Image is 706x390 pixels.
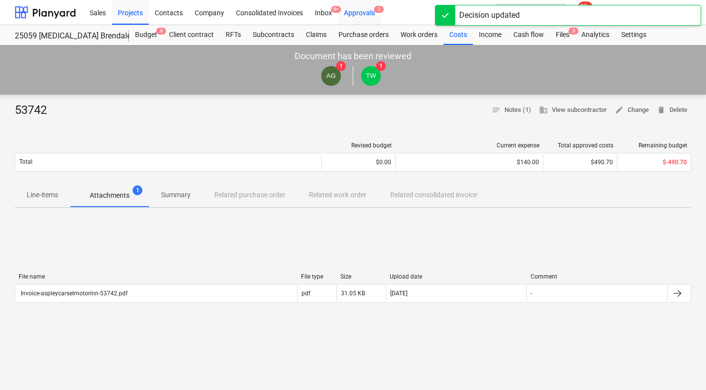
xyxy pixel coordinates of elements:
a: Subcontracts [247,25,300,45]
div: Budget [129,25,163,45]
iframe: Chat Widget [657,343,706,390]
span: View subcontractor [539,105,607,116]
span: Change [615,105,649,116]
span: 8 [156,28,166,35]
span: Delete [657,105,687,116]
span: TW [366,72,376,79]
span: AG [326,72,336,79]
div: Remaining budget [621,142,687,149]
div: $490.70 [543,154,617,170]
div: Decision updated [459,9,520,21]
p: Attachments [90,190,130,201]
div: - [531,290,532,297]
span: notes [492,106,501,114]
a: Settings [615,25,652,45]
div: [DATE] [390,290,407,297]
span: business [539,106,548,114]
a: Client contract [163,25,220,45]
div: Total approved costs [547,142,613,149]
div: File type [301,273,333,280]
span: 9+ [331,6,341,13]
p: Line-items [27,190,58,200]
div: pdf [302,290,310,297]
div: Upload date [390,273,523,280]
div: Current expense [400,142,539,149]
a: Purchase orders [333,25,395,45]
span: 2 [374,6,384,13]
a: Files5 [550,25,575,45]
a: Work orders [395,25,443,45]
div: Size [340,273,382,280]
a: Claims [300,25,333,45]
span: 1 [376,61,386,71]
span: 1 [336,61,346,71]
span: Notes (1) [492,105,531,116]
div: $140.00 [400,159,539,166]
div: Tim Wells [361,66,381,86]
a: Income [473,25,507,45]
div: Files [550,25,575,45]
div: Comment [531,273,664,280]
div: 25059 [MEDICAL_DATA] Brendale Re-roof and New Shed [15,31,117,41]
div: File name [19,273,293,280]
a: Cash flow [507,25,550,45]
div: 53742 [15,103,55,118]
span: delete [657,106,666,114]
div: Ashleigh Goullet [321,66,341,86]
div: Invoice-aspleycarselmotorinn-53742.pdf [19,290,128,297]
div: 31.05 KB [341,290,365,297]
a: Analytics [575,25,615,45]
span: 1 [133,185,142,195]
div: $0.00 [321,154,395,170]
p: Document has been reviewed [295,50,411,62]
a: Costs [443,25,473,45]
button: Change [611,103,653,118]
span: edit [615,106,624,114]
div: Revised budget [326,142,392,149]
p: Summary [161,190,191,200]
span: $-490.70 [663,159,687,166]
button: Delete [653,103,691,118]
span: 5 [569,28,578,35]
a: RFTs [220,25,247,45]
button: View subcontractor [535,103,611,118]
a: Budget8 [129,25,163,45]
button: Notes (1) [488,103,535,118]
p: Total [19,158,33,166]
